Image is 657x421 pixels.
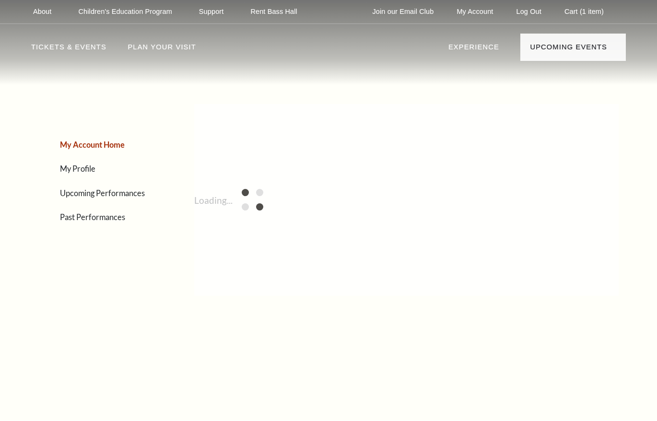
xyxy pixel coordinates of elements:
[60,212,125,222] a: Past Performances
[448,41,499,58] p: Experience
[60,140,125,149] a: My Account Home
[250,8,297,16] p: Rent Bass Hall
[33,8,51,16] p: About
[530,41,607,58] p: Upcoming Events
[199,8,224,16] p: Support
[128,41,196,58] p: Plan Your Visit
[60,188,145,198] a: Upcoming Performances
[60,164,95,173] a: My Profile
[31,41,106,58] p: Tickets & Events
[78,8,172,16] p: Children's Education Program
